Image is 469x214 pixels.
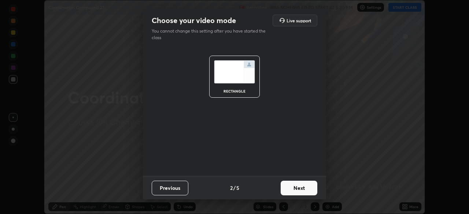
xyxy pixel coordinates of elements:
[214,60,255,83] img: normalScreenIcon.ae25ed63.svg
[281,181,317,195] button: Next
[287,18,311,23] h5: Live support
[233,184,236,192] h4: /
[220,89,249,93] div: rectangle
[236,184,239,192] h4: 5
[152,16,236,25] h2: Choose your video mode
[152,181,188,195] button: Previous
[230,184,233,192] h4: 2
[152,28,270,41] p: You cannot change this setting after you have started the class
